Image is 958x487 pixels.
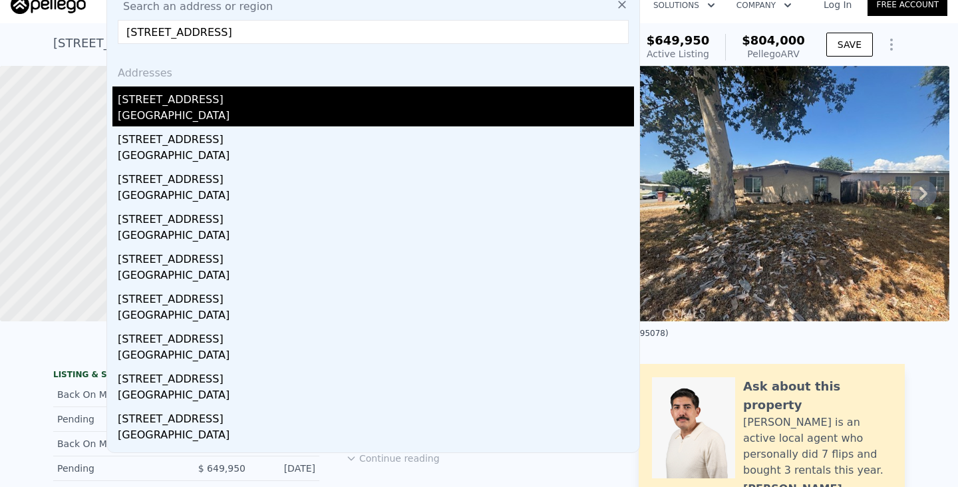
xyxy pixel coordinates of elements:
[118,188,634,206] div: [GEOGRAPHIC_DATA]
[256,462,315,475] div: [DATE]
[826,33,873,57] button: SAVE
[742,33,805,47] span: $804,000
[57,437,176,450] div: Back On Market
[118,267,634,286] div: [GEOGRAPHIC_DATA]
[743,414,891,478] div: [PERSON_NAME] is an active local agent who personally did 7 flips and bought 3 rentals this year.
[118,108,634,126] div: [GEOGRAPHIC_DATA]
[57,388,176,401] div: Back On Market
[53,369,319,383] div: LISTING & SALE HISTORY
[743,377,891,414] div: Ask about this property
[118,206,634,228] div: [STREET_ADDRESS]
[647,33,710,47] span: $649,950
[112,55,634,86] div: Addresses
[118,228,634,246] div: [GEOGRAPHIC_DATA]
[609,66,949,321] img: Sale: 167675655 Parcel: 45641467
[118,347,634,366] div: [GEOGRAPHIC_DATA]
[118,387,634,406] div: [GEOGRAPHIC_DATA]
[118,86,634,108] div: [STREET_ADDRESS]
[118,406,634,427] div: [STREET_ADDRESS]
[346,452,440,465] button: Continue reading
[118,246,634,267] div: [STREET_ADDRESS]
[118,366,634,387] div: [STREET_ADDRESS]
[118,126,634,148] div: [STREET_ADDRESS]
[118,20,629,44] input: Enter an address, city, region, neighborhood or zip code
[118,446,634,467] div: [STREET_ADDRESS]
[118,148,634,166] div: [GEOGRAPHIC_DATA]
[742,47,805,61] div: Pellego ARV
[647,49,709,59] span: Active Listing
[118,307,634,326] div: [GEOGRAPHIC_DATA]
[118,286,634,307] div: [STREET_ADDRESS]
[198,463,245,474] span: $ 649,950
[118,427,634,446] div: [GEOGRAPHIC_DATA]
[57,412,176,426] div: Pending
[878,31,905,58] button: Show Options
[57,462,176,475] div: Pending
[53,34,319,53] div: [STREET_ADDRESS] , Charter Oak , CA 91722
[118,166,634,188] div: [STREET_ADDRESS]
[118,326,634,347] div: [STREET_ADDRESS]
